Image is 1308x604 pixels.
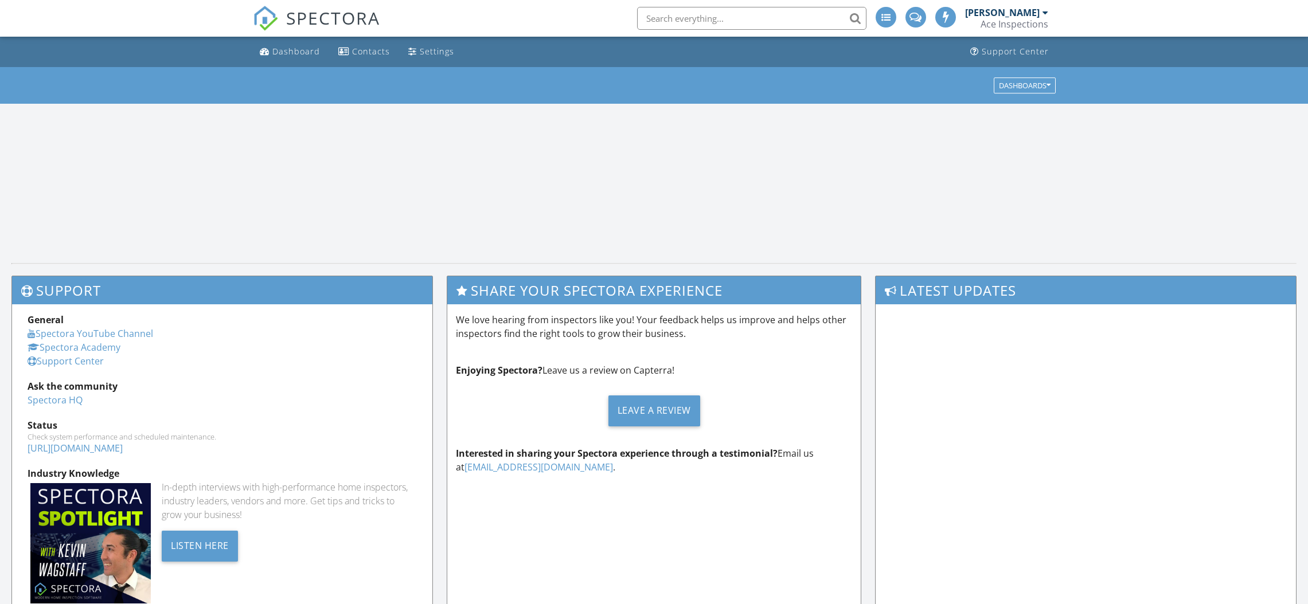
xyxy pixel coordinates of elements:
a: [EMAIL_ADDRESS][DOMAIN_NAME] [464,461,613,473]
img: Spectoraspolightmain [30,483,151,603]
p: Leave us a review on Capterra! [456,363,852,377]
a: Support Center [28,355,104,367]
h3: Latest Updates [876,276,1296,304]
a: [URL][DOMAIN_NAME] [28,442,123,454]
img: The Best Home Inspection Software - Spectora [253,6,278,31]
h3: Share Your Spectora Experience [447,276,861,304]
div: Status [28,418,417,432]
div: Ask the community [28,379,417,393]
div: Settings [420,46,454,57]
span: SPECTORA [286,6,380,30]
a: Dashboard [255,41,325,62]
a: Spectora HQ [28,394,83,406]
a: SPECTORA [253,15,380,40]
div: Listen Here [162,531,238,562]
p: Email us at . [456,446,852,474]
div: Dashboard [272,46,320,57]
a: Settings [404,41,459,62]
div: Ace Inspections [981,18,1048,30]
div: Industry Knowledge [28,466,417,480]
strong: General [28,313,64,326]
strong: Interested in sharing your Spectora experience through a testimonial? [456,447,778,460]
div: [PERSON_NAME] [965,7,1040,18]
a: Leave a Review [456,386,852,435]
button: Dashboards [994,77,1056,93]
h3: Support [12,276,432,304]
p: We love hearing from inspectors like you! Your feedback helps us improve and helps other inspecto... [456,313,852,340]
div: Dashboards [999,81,1051,89]
input: Search everything... [637,7,866,30]
a: Listen Here [162,539,238,551]
a: Contacts [334,41,395,62]
a: Spectora Academy [28,341,120,354]
div: In-depth interviews with high-performance home inspectors, industry leaders, vendors and more. Ge... [162,480,417,521]
a: Support Center [966,41,1053,62]
div: Leave a Review [608,395,700,426]
div: Support Center [982,46,1049,57]
a: Spectora YouTube Channel [28,327,153,340]
div: Contacts [352,46,390,57]
div: Check system performance and scheduled maintenance. [28,432,417,441]
strong: Enjoying Spectora? [456,364,542,376]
